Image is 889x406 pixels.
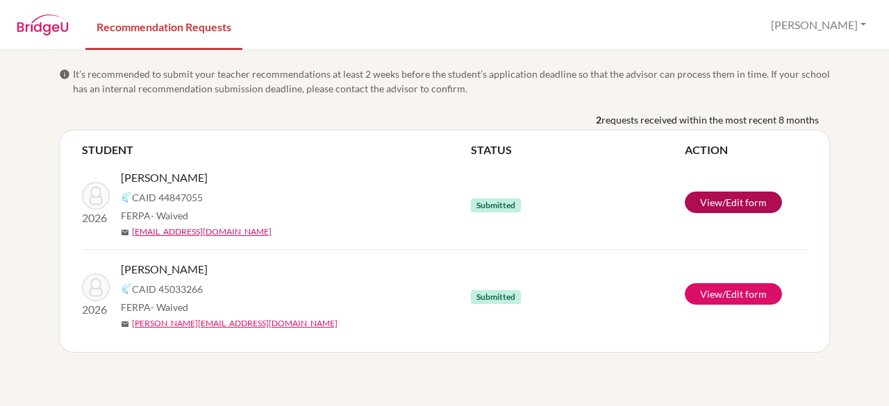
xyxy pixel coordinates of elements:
span: Submitted [471,198,521,212]
img: Common App logo [121,192,132,203]
button: [PERSON_NAME] [765,12,872,38]
span: [PERSON_NAME] [121,261,208,278]
span: info [59,69,70,80]
a: [EMAIL_ADDRESS][DOMAIN_NAME] [132,226,272,238]
th: STUDENT [82,142,471,158]
span: Submitted [471,290,521,304]
a: View/Edit form [685,192,782,213]
img: Patil, Anshuman [82,273,110,301]
span: It’s recommended to submit your teacher recommendations at least 2 weeks before the student’s app... [73,67,830,96]
span: mail [121,320,129,328]
span: - Waived [151,210,188,221]
th: ACTION [685,142,807,158]
img: Common App logo [121,283,132,294]
span: - Waived [151,301,188,313]
a: Recommendation Requests [85,2,242,50]
b: 2 [596,112,601,127]
img: BridgeU logo [17,15,69,35]
a: View/Edit form [685,283,782,305]
span: CAID 44847055 [132,190,203,205]
span: [PERSON_NAME] [121,169,208,186]
span: mail [121,228,129,237]
span: CAID 45033266 [132,282,203,296]
span: FERPA [121,300,188,314]
span: requests received within the most recent 8 months [601,112,819,127]
th: STATUS [471,142,685,158]
p: 2026 [82,210,110,226]
img: Shetty, Vivan [82,182,110,210]
p: 2026 [82,301,110,318]
span: FERPA [121,208,188,223]
a: [PERSON_NAME][EMAIL_ADDRESS][DOMAIN_NAME] [132,317,338,330]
